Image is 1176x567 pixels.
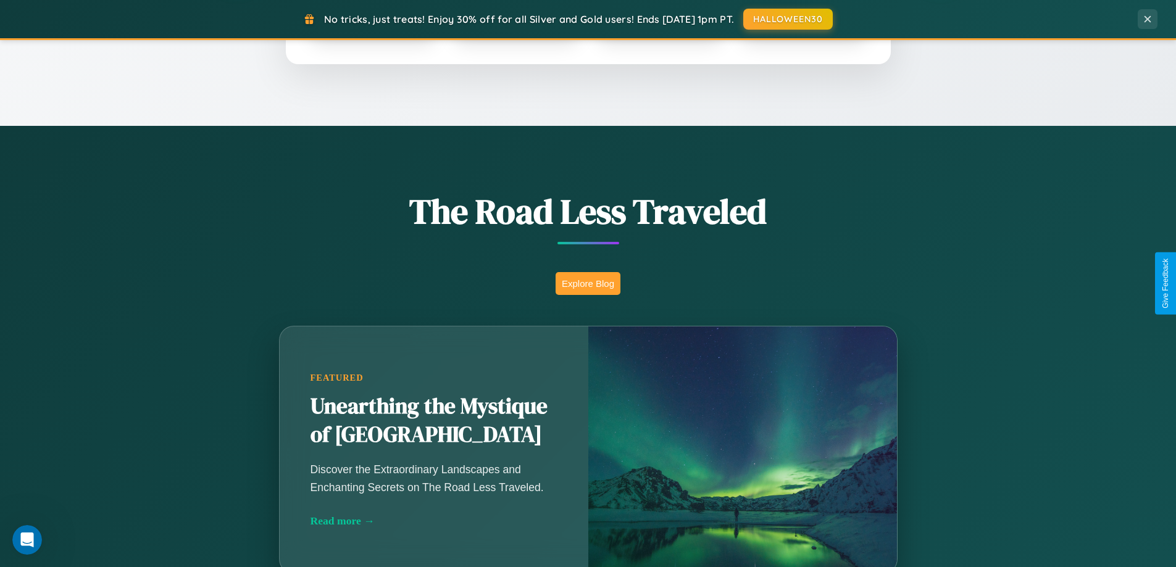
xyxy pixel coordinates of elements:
button: HALLOWEEN30 [743,9,833,30]
iframe: Intercom live chat [12,525,42,555]
span: No tricks, just treats! Enjoy 30% off for all Silver and Gold users! Ends [DATE] 1pm PT. [324,13,734,25]
h1: The Road Less Traveled [218,188,959,235]
div: Give Feedback [1161,259,1170,308]
button: Explore Blog [556,272,620,295]
div: Featured [311,373,557,383]
p: Discover the Extraordinary Landscapes and Enchanting Secrets on The Road Less Traveled. [311,461,557,495]
h2: Unearthing the Mystique of [GEOGRAPHIC_DATA] [311,392,557,449]
div: Read more → [311,515,557,528]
